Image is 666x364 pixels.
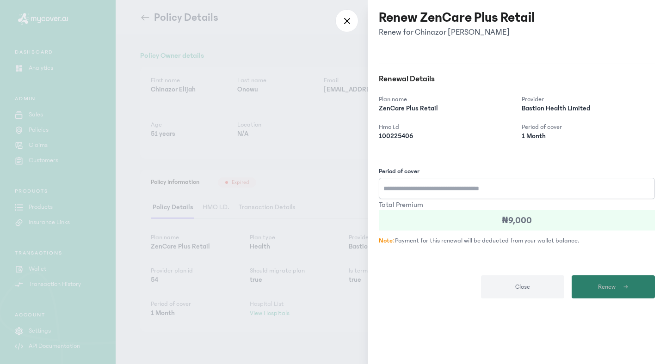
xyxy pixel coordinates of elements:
p: Renewal Details [379,73,655,85]
p: 100225406 [379,132,512,141]
span: Renew [598,282,616,292]
p: Bastion Health Limited [522,104,655,113]
p: Total Premium [379,199,655,210]
span: Close [515,282,530,292]
p: ZenCare Plus Retail [379,104,512,113]
label: Period of cover [379,167,419,176]
span: Note: [379,237,395,244]
p: Hmo i.d [379,122,512,132]
p: Payment for this renewal will be deducted from your wallet balance. [379,236,655,246]
p: Renew for Chinazor [PERSON_NAME] [379,26,535,39]
p: Provider [522,95,655,104]
button: Renew [572,275,655,298]
div: ₦9,000 [379,210,655,231]
p: Period of cover [522,122,655,132]
p: 1 Month [522,132,655,141]
h3: Renew ZenCare Plus Retail [379,9,535,26]
button: Close [481,275,564,298]
p: Plan name [379,95,512,104]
